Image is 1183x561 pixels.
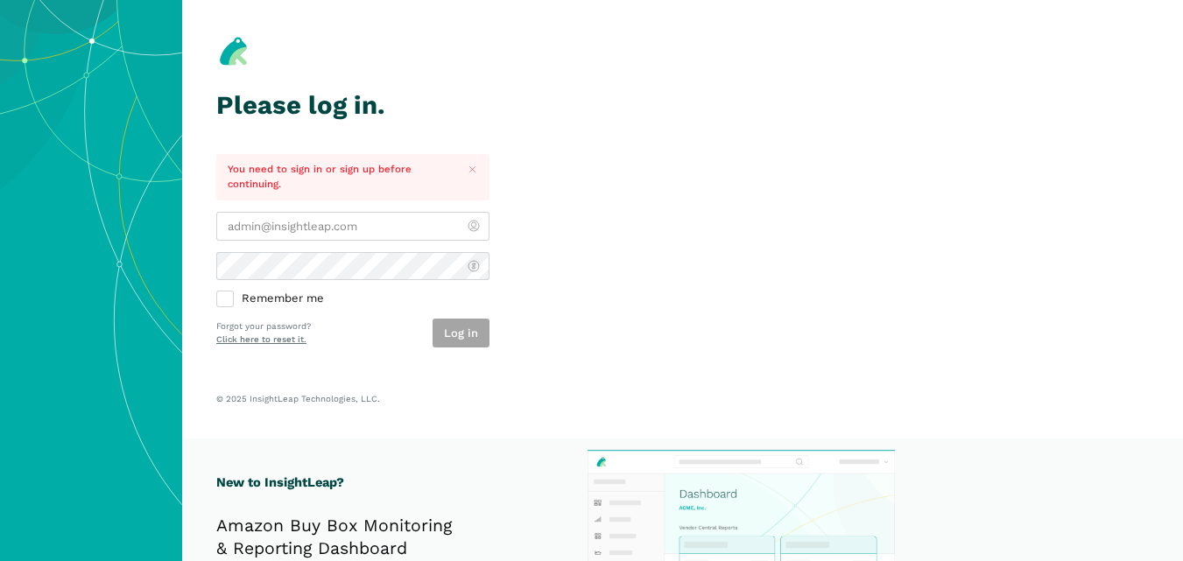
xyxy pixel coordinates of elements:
label: Remember me [216,291,489,307]
p: Forgot your password? [216,320,311,333]
input: admin@insightleap.com [216,212,489,241]
h1: New to InsightLeap? [216,473,672,493]
a: Click here to reset it. [216,334,306,344]
button: Close [462,159,482,179]
p: © 2025 InsightLeap Technologies, LLC. [216,393,1149,404]
p: You need to sign in or sign up before continuing. [228,162,451,192]
h1: Please log in. [216,91,489,120]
